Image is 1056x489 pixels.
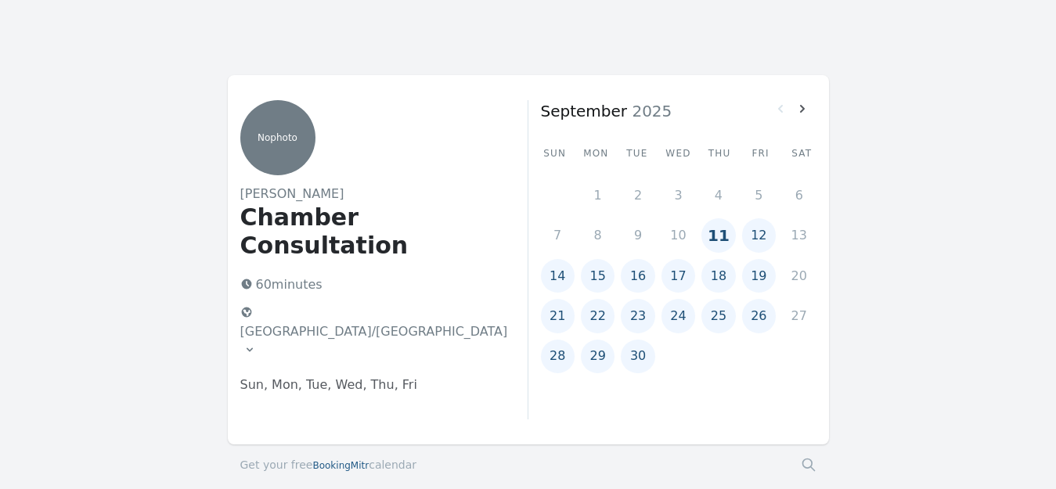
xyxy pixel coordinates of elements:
[581,340,614,373] button: 29
[742,218,776,252] button: 12
[664,147,693,160] div: Wed
[240,457,417,473] a: Get your freeBookingMitrcalendar
[742,259,776,293] button: 19
[782,178,816,212] button: 6
[621,340,654,373] button: 30
[623,147,652,160] div: Tue
[541,299,575,333] button: 21
[541,340,575,373] button: 28
[782,299,816,333] button: 27
[701,259,735,293] button: 18
[541,102,628,120] strong: September
[787,147,816,160] div: Sat
[240,203,503,260] h1: Chamber Consultation
[742,299,776,333] button: 26
[627,102,672,120] span: 2025
[240,185,503,203] h2: [PERSON_NAME]
[581,178,614,212] button: 1
[621,259,654,293] button: 16
[705,147,734,160] div: Thu
[661,259,695,293] button: 17
[234,272,503,297] p: 60 minutes
[661,299,695,333] button: 24
[742,178,776,212] button: 5
[701,178,735,212] button: 4
[581,218,614,252] button: 8
[312,460,369,471] span: BookingMitr
[541,218,575,252] button: 7
[541,147,570,160] div: Sun
[782,259,816,293] button: 20
[621,218,654,252] button: 9
[240,376,503,394] p: Sun, Mon, Tue, Wed, Thu, Fri
[581,259,614,293] button: 15
[581,299,614,333] button: 22
[621,299,654,333] button: 23
[701,299,735,333] button: 25
[240,131,315,144] p: No photo
[582,147,611,160] div: Mon
[782,218,816,252] button: 13
[661,178,695,212] button: 3
[701,218,735,252] button: 11
[234,300,514,363] button: [GEOGRAPHIC_DATA]/[GEOGRAPHIC_DATA]
[621,178,654,212] button: 2
[661,218,695,252] button: 10
[541,259,575,293] button: 14
[746,147,775,160] div: Fri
